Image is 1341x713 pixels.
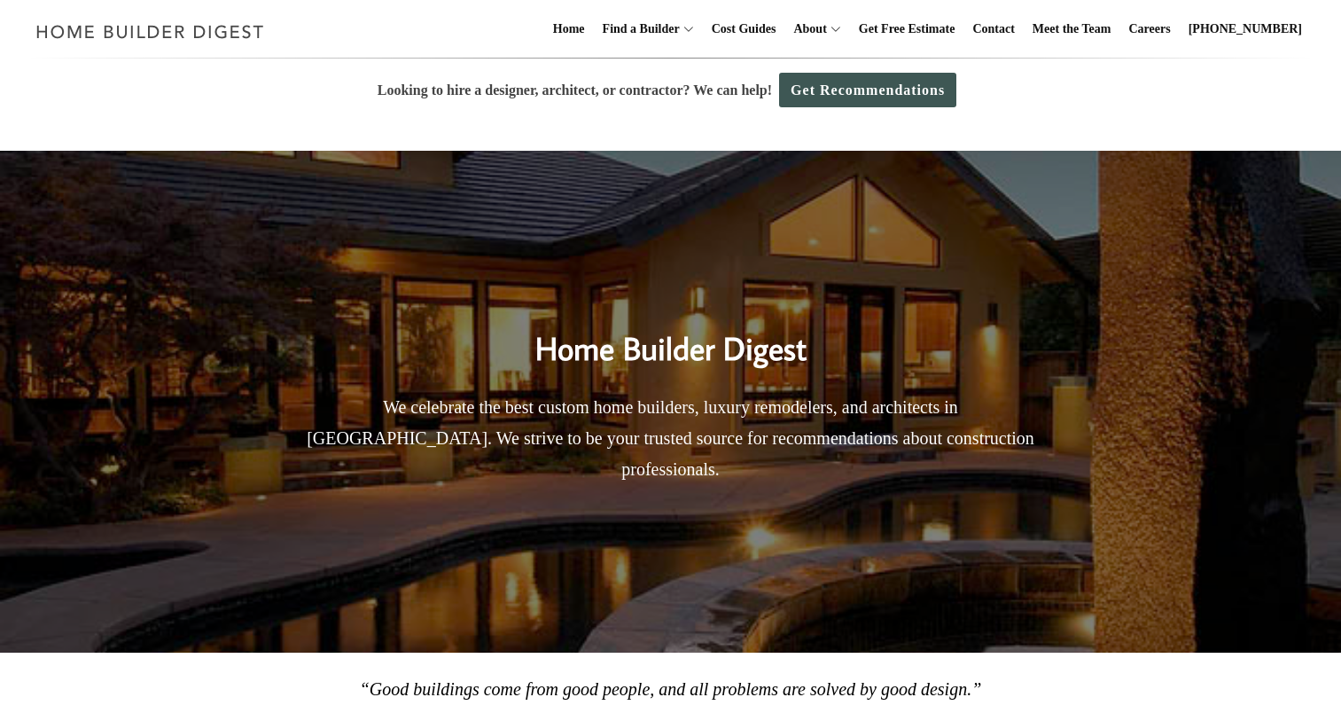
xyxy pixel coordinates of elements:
[705,1,784,58] a: Cost Guides
[852,1,963,58] a: Get Free Estimate
[1122,1,1178,58] a: Careers
[965,1,1021,58] a: Contact
[28,14,272,49] img: Home Builder Digest
[786,1,826,58] a: About
[596,1,680,58] a: Find a Builder
[1025,1,1119,58] a: Meet the Team
[1181,1,1309,58] a: [PHONE_NUMBER]
[294,293,1048,372] h2: Home Builder Digest
[546,1,592,58] a: Home
[360,679,982,699] em: “Good buildings come from good people, and all problems are solved by good design.”
[294,392,1048,485] p: We celebrate the best custom home builders, luxury remodelers, and architects in [GEOGRAPHIC_DATA...
[779,73,956,107] a: Get Recommendations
